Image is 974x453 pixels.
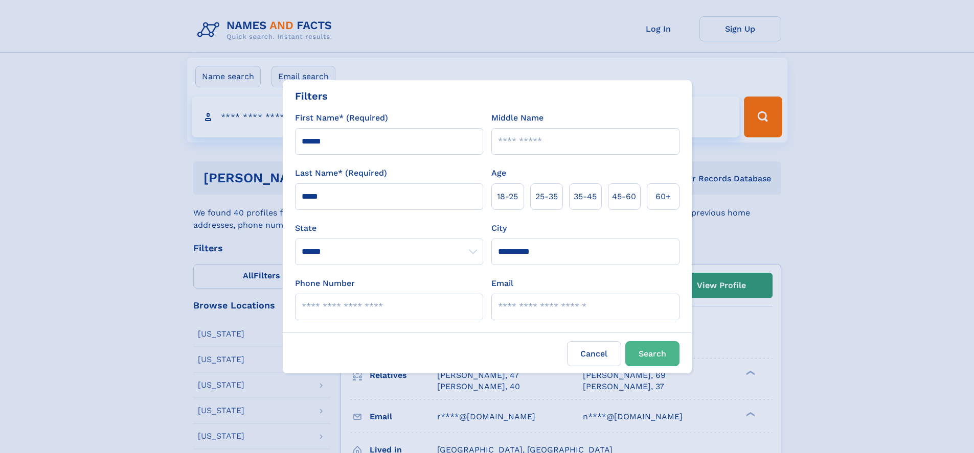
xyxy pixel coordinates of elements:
[497,190,518,203] span: 18‑25
[567,341,621,366] label: Cancel
[491,112,543,124] label: Middle Name
[655,190,671,203] span: 60+
[295,222,483,234] label: State
[535,190,558,203] span: 25‑35
[491,167,506,179] label: Age
[574,190,597,203] span: 35‑45
[491,277,513,290] label: Email
[491,222,507,234] label: City
[295,88,328,104] div: Filters
[295,112,388,124] label: First Name* (Required)
[612,190,636,203] span: 45‑60
[295,277,355,290] label: Phone Number
[295,167,387,179] label: Last Name* (Required)
[625,341,679,366] button: Search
